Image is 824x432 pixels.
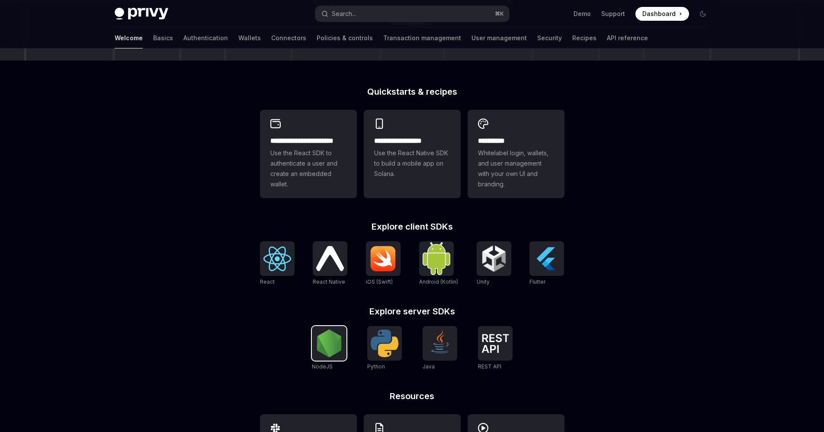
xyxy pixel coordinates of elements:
[364,110,461,198] a: **** **** **** ***Use the React Native SDK to build a mobile app on Solana.
[315,6,509,22] button: Search...⌘K
[313,241,347,286] a: React NativeReact Native
[260,307,564,316] h2: Explore server SDKs
[260,278,275,285] span: React
[607,28,648,48] a: API reference
[419,278,458,285] span: Android (Kotlin)
[367,326,402,371] a: PythonPython
[477,241,511,286] a: UnityUnity
[478,148,554,189] span: Whitelabel login, wallets, and user management with your own UI and branding.
[529,241,564,286] a: FlutterFlutter
[529,278,545,285] span: Flutter
[332,9,356,19] div: Search...
[115,8,168,20] img: dark logo
[642,10,676,18] span: Dashboard
[423,326,457,371] a: JavaJava
[572,28,596,48] a: Recipes
[374,148,450,179] span: Use the React Native SDK to build a mobile app on Solana.
[533,245,561,272] img: Flutter
[263,246,291,271] img: React
[537,28,562,48] a: Security
[317,28,373,48] a: Policies & controls
[312,363,333,370] span: NodeJS
[601,10,625,18] a: Support
[115,28,143,48] a: Welcome
[153,28,173,48] a: Basics
[369,246,397,272] img: iOS (Swift)
[574,10,591,18] a: Demo
[480,245,508,272] img: Unity
[419,241,458,286] a: Android (Kotlin)Android (Kotlin)
[478,326,513,371] a: REST APIREST API
[260,222,564,231] h2: Explore client SDKs
[383,28,461,48] a: Transaction management
[426,330,454,357] img: Java
[468,110,564,198] a: **** *****Whitelabel login, wallets, and user management with your own UI and branding.
[471,28,527,48] a: User management
[270,148,346,189] span: Use the React SDK to authenticate a user and create an embedded wallet.
[316,246,344,271] img: React Native
[271,28,306,48] a: Connectors
[315,330,343,357] img: NodeJS
[481,334,509,353] img: REST API
[183,28,228,48] a: Authentication
[366,278,393,285] span: iOS (Swift)
[423,363,435,370] span: Java
[423,242,450,275] img: Android (Kotlin)
[371,330,398,357] img: Python
[260,87,564,96] h2: Quickstarts & recipes
[312,326,346,371] a: NodeJSNodeJS
[495,10,504,17] span: ⌘ K
[313,278,345,285] span: React Native
[635,7,689,21] a: Dashboard
[260,241,295,286] a: ReactReact
[238,28,261,48] a: Wallets
[366,241,401,286] a: iOS (Swift)iOS (Swift)
[696,7,710,21] button: Toggle dark mode
[478,363,501,370] span: REST API
[477,278,490,285] span: Unity
[260,392,564,400] h2: Resources
[367,363,385,370] span: Python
